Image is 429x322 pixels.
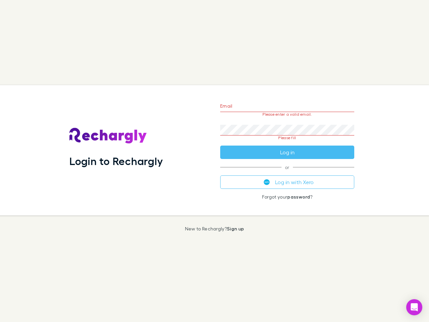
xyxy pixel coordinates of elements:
p: Forgot your ? [220,194,354,200]
button: Log in [220,146,354,159]
img: Xero's logo [264,179,270,185]
h1: Login to Rechargly [69,155,163,167]
p: New to Rechargly? [185,226,244,231]
button: Log in with Xero [220,175,354,189]
a: password [287,194,310,200]
div: Open Intercom Messenger [406,299,422,315]
a: Sign up [227,226,244,231]
p: Please fill [220,136,354,140]
img: Rechargly's Logo [69,128,147,144]
p: Please enter a valid email. [220,112,354,117]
